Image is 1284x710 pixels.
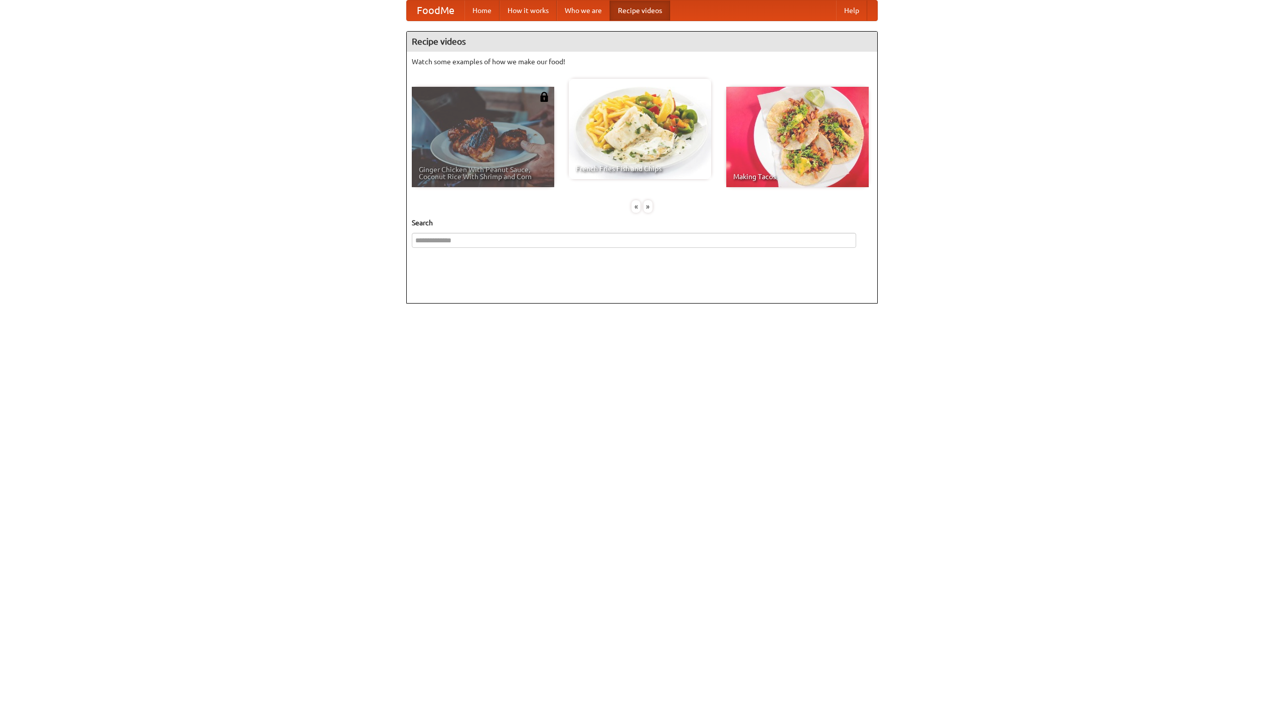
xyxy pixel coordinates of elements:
div: » [644,200,653,213]
a: Who we are [557,1,610,21]
a: Making Tacos [726,87,869,187]
a: FoodMe [407,1,464,21]
div: « [631,200,640,213]
h4: Recipe videos [407,32,877,52]
h5: Search [412,218,872,228]
a: Home [464,1,500,21]
a: French Fries Fish and Chips [569,79,711,179]
p: Watch some examples of how we make our food! [412,57,872,67]
a: How it works [500,1,557,21]
span: French Fries Fish and Chips [576,165,704,172]
a: Help [836,1,867,21]
span: Making Tacos [733,173,862,180]
img: 483408.png [539,92,549,102]
a: Recipe videos [610,1,670,21]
